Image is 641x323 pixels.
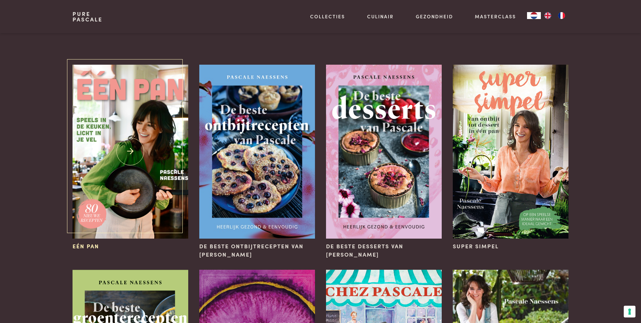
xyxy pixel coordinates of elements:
[541,12,568,19] ul: Language list
[555,12,568,19] a: FR
[199,65,315,259] a: De beste ontbijtrecepten van Pascale De beste ontbijtrecepten van [PERSON_NAME]
[326,242,442,259] span: De beste desserts van [PERSON_NAME]
[541,12,555,19] a: EN
[73,65,188,239] img: Eén pan
[453,65,568,250] a: Super Simpel Super Simpel
[416,13,453,20] a: Gezondheid
[73,242,99,250] span: Eén pan
[527,12,541,19] a: NL
[624,306,635,317] button: Uw voorkeuren voor toestemming voor trackingtechnologieën
[453,65,568,239] img: Super Simpel
[310,13,345,20] a: Collecties
[527,12,541,19] div: Language
[199,65,315,239] img: De beste ontbijtrecepten van Pascale
[199,242,315,259] span: De beste ontbijtrecepten van [PERSON_NAME]
[453,242,499,250] span: Super Simpel
[367,13,394,20] a: Culinair
[326,65,442,259] a: De beste desserts van Pascale De beste desserts van [PERSON_NAME]
[527,12,568,19] aside: Language selected: Nederlands
[326,65,442,239] img: De beste desserts van Pascale
[73,11,103,22] a: PurePascale
[475,13,516,20] a: Masterclass
[73,65,188,250] a: Eén pan Eén pan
